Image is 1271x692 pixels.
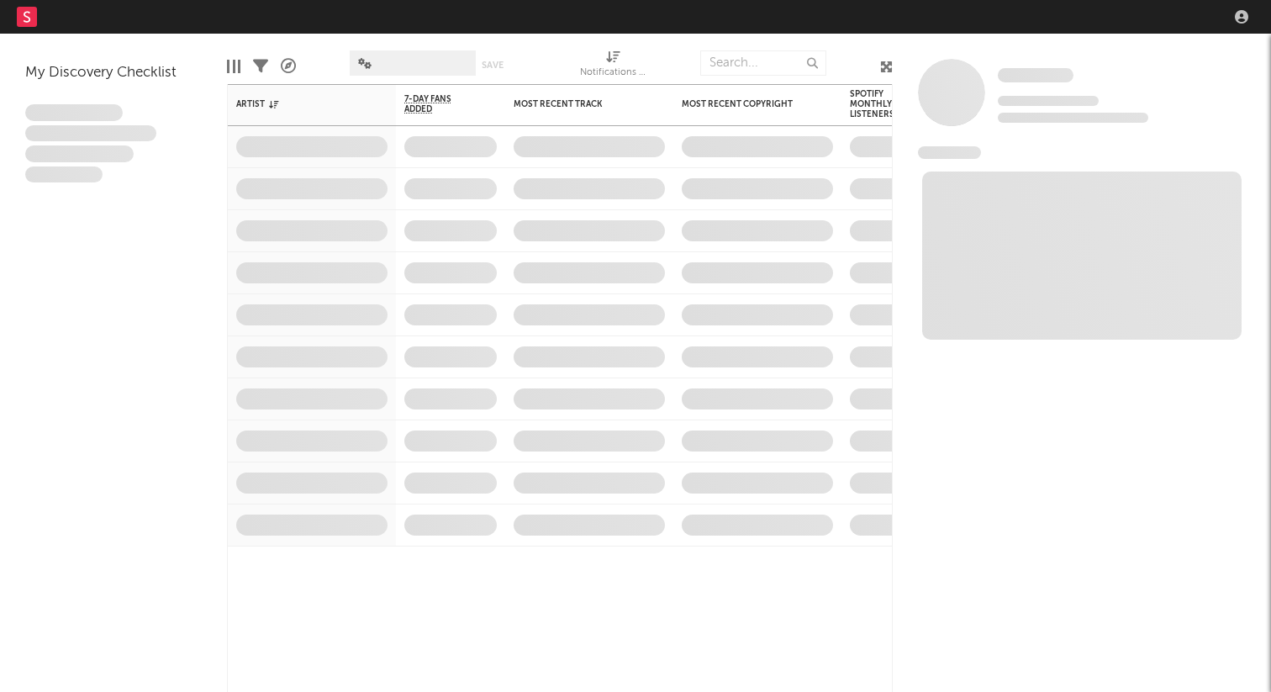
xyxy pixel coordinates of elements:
[580,42,647,91] div: Notifications (Artist)
[514,99,640,109] div: Most Recent Track
[25,63,202,83] div: My Discovery Checklist
[682,99,808,109] div: Most Recent Copyright
[25,166,103,183] span: Aliquam viverra
[998,96,1099,106] span: Tracking Since: [DATE]
[253,42,268,91] div: Filters
[700,50,826,76] input: Search...
[281,42,296,91] div: A&R Pipeline
[25,104,123,121] span: Lorem ipsum dolor
[918,146,981,159] span: News Feed
[227,42,240,91] div: Edit Columns
[998,67,1073,84] a: Some Artist
[998,113,1148,123] span: 0 fans last week
[482,61,504,70] button: Save
[25,145,134,162] span: Praesent ac interdum
[25,125,156,142] span: Integer aliquet in purus et
[236,99,362,109] div: Artist
[850,89,909,119] div: Spotify Monthly Listeners
[580,63,647,83] div: Notifications (Artist)
[404,94,472,114] span: 7-Day Fans Added
[998,68,1073,82] span: Some Artist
